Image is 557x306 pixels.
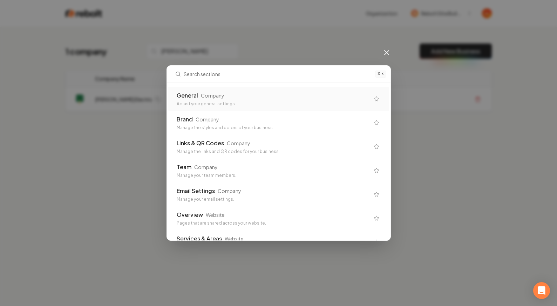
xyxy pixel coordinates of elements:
input: Search sections... [184,66,371,82]
div: Website [206,211,225,218]
div: Open Intercom Messenger [533,282,550,299]
div: Links & QR Codes [177,139,224,147]
div: Manage your team members. [177,173,369,178]
div: Pages that are shared across your website. [177,220,369,226]
div: Adjust your general settings. [177,101,369,107]
div: Website [225,235,244,242]
div: Company [218,187,241,194]
div: Company [194,164,218,171]
div: Services & Areas [177,234,222,243]
div: Search sections... [167,83,390,240]
div: Company [196,116,219,123]
div: General [177,91,198,100]
div: Company [227,140,250,147]
div: Overview [177,211,203,219]
div: Brand [177,115,193,124]
div: Manage your email settings. [177,197,369,202]
div: Company [201,92,224,99]
div: Manage the styles and colors of your business. [177,125,369,131]
div: Email Settings [177,187,215,195]
div: Team [177,163,191,171]
div: Manage the links and QR codes for your business. [177,149,369,154]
